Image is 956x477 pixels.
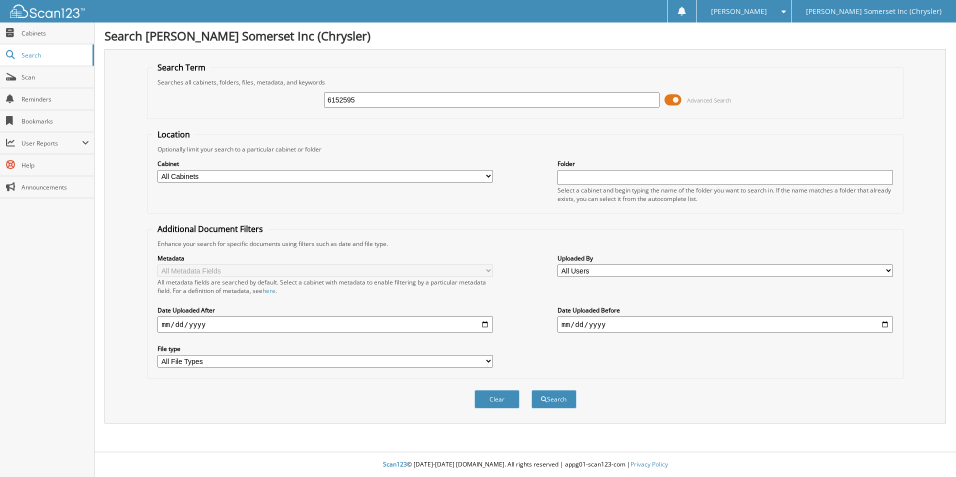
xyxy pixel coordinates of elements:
[21,95,89,103] span: Reminders
[157,306,493,314] label: Date Uploaded After
[157,254,493,262] label: Metadata
[157,159,493,168] label: Cabinet
[531,390,576,408] button: Search
[94,452,956,477] div: © [DATE]-[DATE] [DOMAIN_NAME]. All rights reserved | appg01-scan123-com |
[21,51,87,59] span: Search
[21,29,89,37] span: Cabinets
[557,316,893,332] input: end
[474,390,519,408] button: Clear
[687,96,731,104] span: Advanced Search
[152,129,195,140] legend: Location
[157,316,493,332] input: start
[157,344,493,353] label: File type
[152,78,898,86] div: Searches all cabinets, folders, files, metadata, and keywords
[557,159,893,168] label: Folder
[21,73,89,81] span: Scan
[262,286,275,295] a: here
[906,429,956,477] iframe: Chat Widget
[10,4,85,18] img: scan123-logo-white.svg
[21,183,89,191] span: Announcements
[557,306,893,314] label: Date Uploaded Before
[157,278,493,295] div: All metadata fields are searched by default. Select a cabinet with metadata to enable filtering b...
[383,460,407,468] span: Scan123
[21,117,89,125] span: Bookmarks
[104,27,946,44] h1: Search [PERSON_NAME] Somerset Inc (Chrysler)
[21,161,89,169] span: Help
[557,186,893,203] div: Select a cabinet and begin typing the name of the folder you want to search in. If the name match...
[21,139,82,147] span: User Reports
[152,62,210,73] legend: Search Term
[806,8,941,14] span: [PERSON_NAME] Somerset Inc (Chrysler)
[152,223,268,234] legend: Additional Document Filters
[711,8,767,14] span: [PERSON_NAME]
[557,254,893,262] label: Uploaded By
[152,145,898,153] div: Optionally limit your search to a particular cabinet or folder
[630,460,668,468] a: Privacy Policy
[152,239,898,248] div: Enhance your search for specific documents using filters such as date and file type.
